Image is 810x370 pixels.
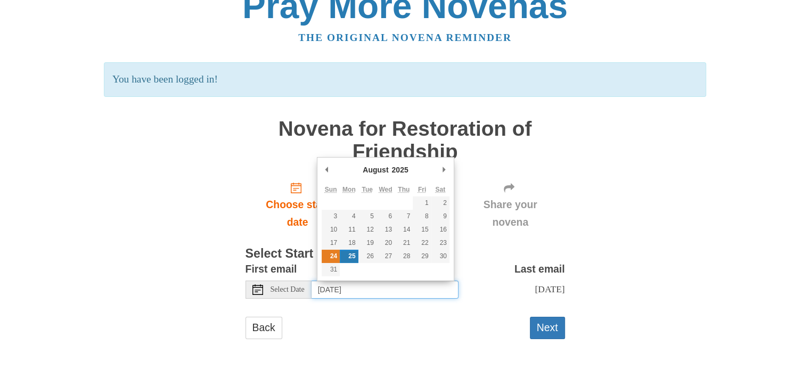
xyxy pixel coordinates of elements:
[413,223,431,236] button: 15
[358,236,377,250] button: 19
[340,250,358,263] button: 25
[456,174,565,237] div: Click "Next" to confirm your start date first.
[535,284,564,294] span: [DATE]
[322,162,332,178] button: Previous Month
[413,210,431,223] button: 8
[377,210,395,223] button: 6
[467,196,554,231] span: Share your novena
[340,236,358,250] button: 18
[358,210,377,223] button: 5
[256,196,339,231] span: Choose start date
[395,236,413,250] button: 21
[431,250,449,263] button: 30
[431,210,449,223] button: 9
[395,210,413,223] button: 7
[530,317,565,339] button: Next
[377,250,395,263] button: 27
[413,236,431,250] button: 22
[322,223,340,236] button: 10
[322,210,340,223] button: 3
[395,223,413,236] button: 14
[271,286,305,293] span: Select Date
[246,174,350,237] a: Choose start date
[514,260,565,278] label: Last email
[312,281,459,299] input: Use the arrow keys to pick a date
[325,186,337,193] abbr: Sunday
[395,250,413,263] button: 28
[431,223,449,236] button: 16
[362,186,372,193] abbr: Tuesday
[358,223,377,236] button: 12
[439,162,449,178] button: Next Month
[418,186,426,193] abbr: Friday
[246,118,565,163] h1: Novena for Restoration of Friendship
[322,250,340,263] button: 24
[322,263,340,276] button: 31
[342,186,356,193] abbr: Monday
[413,250,431,263] button: 29
[322,236,340,250] button: 17
[390,162,410,178] div: 2025
[298,32,512,43] a: The original novena reminder
[361,162,390,178] div: August
[340,223,358,236] button: 11
[340,210,358,223] button: 4
[104,62,706,97] p: You have been logged in!
[431,196,449,210] button: 2
[435,186,445,193] abbr: Saturday
[431,236,449,250] button: 23
[246,317,282,339] a: Back
[398,186,410,193] abbr: Thursday
[246,247,565,261] h3: Select Start Date
[379,186,392,193] abbr: Wednesday
[358,250,377,263] button: 26
[377,223,395,236] button: 13
[377,236,395,250] button: 20
[413,196,431,210] button: 1
[246,260,297,278] label: First email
